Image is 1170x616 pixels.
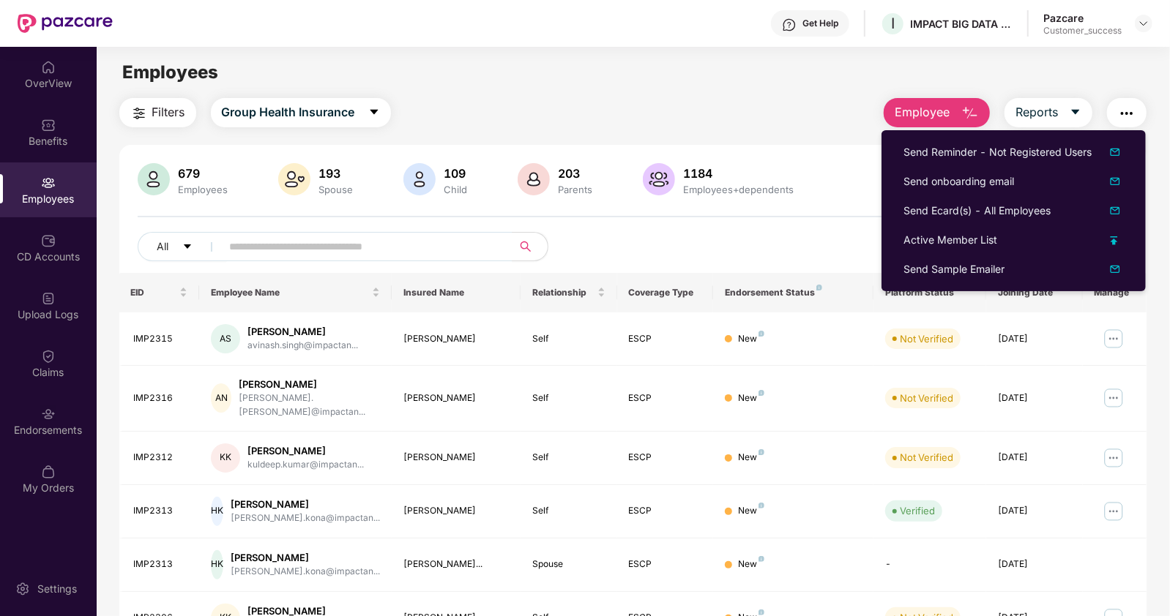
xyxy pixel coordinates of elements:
span: caret-down [1070,106,1081,119]
th: Employee Name [199,273,392,312]
img: svg+xml;base64,PHN2ZyBpZD0iRHJvcGRvd24tMzJ4MzIiIHhtbG5zPSJodHRwOi8vd3d3LnczLm9yZy8yMDAwL3N2ZyIgd2... [1138,18,1149,29]
button: Employee [884,98,990,127]
div: Self [532,451,606,465]
div: [DATE] [998,391,1071,405]
img: svg+xml;base64,PHN2ZyB4bWxucz0iaHR0cDovL3d3dy53My5vcmcvMjAwMC9zdmciIHdpZHRoPSI4IiBoZWlnaHQ9IjgiIH... [759,503,764,508]
img: dropDownIcon [1106,173,1124,190]
div: 203 [556,166,596,181]
div: Active Member List [903,232,997,248]
div: AN [211,383,231,413]
button: Allcaret-down [138,232,227,261]
button: search [512,232,548,261]
div: [PERSON_NAME]... [403,557,508,571]
div: ESCP [629,451,702,465]
div: Not Verified [900,391,953,405]
img: svg+xml;base64,PHN2ZyBpZD0iRW1wbG95ZWVzIiB4bWxucz0iaHR0cDovL3d3dy53My5vcmcvMjAwMC9zdmciIHdpZHRoPS... [41,176,56,190]
div: Send Reminder - Not Registered Users [903,144,1092,160]
div: New [738,332,764,346]
span: I [891,15,895,32]
span: EID [131,287,177,298]
div: Customer_success [1043,25,1122,37]
div: Employees+dependents [681,184,797,195]
img: manageButton [1102,386,1125,410]
div: KK [211,443,240,473]
div: 1184 [681,166,797,181]
div: IMP2316 [134,391,188,405]
span: Relationship [532,287,595,298]
div: 109 [441,166,471,181]
img: svg+xml;base64,PHN2ZyB4bWxucz0iaHR0cDovL3d3dy53My5vcmcvMjAwMC9zdmciIHhtbG5zOnhsaW5rPSJodHRwOi8vd3... [138,163,170,195]
span: All [157,238,169,255]
div: [DATE] [998,504,1071,518]
div: ESCP [629,332,702,346]
div: Not Verified [900,331,953,346]
img: svg+xml;base64,PHN2ZyB4bWxucz0iaHR0cDovL3d3dy53My5vcmcvMjAwMC9zdmciIHdpZHRoPSI4IiBoZWlnaHQ9IjgiIH... [816,285,822,290]
img: svg+xml;base64,PHN2ZyB4bWxucz0iaHR0cDovL3d3dy53My5vcmcvMjAwMC9zdmciIHhtbG5zOnhsaW5rPSJodHRwOi8vd3... [1106,260,1124,278]
div: [PERSON_NAME] [247,444,364,458]
div: Get Help [802,18,838,29]
div: New [738,391,764,405]
div: HK [211,550,223,579]
div: New [738,451,764,465]
img: uploadIcon [1111,236,1118,245]
div: Parents [556,184,596,195]
div: IMP2312 [134,451,188,465]
img: svg+xml;base64,PHN2ZyB4bWxucz0iaHR0cDovL3d3dy53My5vcmcvMjAwMC9zdmciIHdpZHRoPSI4IiBoZWlnaHQ9IjgiIH... [759,390,764,396]
img: svg+xml;base64,PHN2ZyB4bWxucz0iaHR0cDovL3d3dy53My5vcmcvMjAwMC9zdmciIHdpZHRoPSI4IiBoZWlnaHQ9IjgiIH... [759,556,764,562]
span: Employee Name [211,287,369,298]
div: [PERSON_NAME] [403,391,508,405]
div: Send Ecard(s) - All Employees [903,203,1051,219]
div: Self [532,332,606,346]
div: AS [211,324,240,353]
button: Group Health Insurancecaret-down [211,98,391,127]
th: Insured Name [392,273,520,312]
img: New Pazcare Logo [18,14,113,33]
div: Settings [33,582,81,596]
div: [PERSON_NAME] [231,551,380,565]
div: [PERSON_NAME] [239,378,380,391]
div: Endorsement Status [725,287,862,298]
span: search [512,241,540,252]
img: svg+xml;base64,PHN2ZyB4bWxucz0iaHR0cDovL3d3dy53My5vcmcvMjAwMC9zdmciIHhtbG5zOnhsaW5rPSJodHRwOi8vd3... [403,163,436,195]
div: [PERSON_NAME] [403,504,508,518]
img: svg+xml;base64,PHN2ZyBpZD0iQ0RfQWNjb3VudHMiIGRhdGEtbmFtZT0iQ0QgQWNjb3VudHMiIHhtbG5zPSJodHRwOi8vd3... [41,233,56,248]
div: Spouse [316,184,357,195]
div: Send Sample Emailer [903,261,1005,277]
div: IMP2315 [134,332,188,346]
div: IMPACT BIG DATA ANALYSIS PRIVATE LIMITED [910,17,1013,31]
div: Self [532,504,606,518]
div: [PERSON_NAME] [403,332,508,346]
div: [DATE] [998,557,1071,571]
span: caret-down [368,106,380,119]
img: svg+xml;base64,PHN2ZyBpZD0iQ2xhaW0iIHhtbG5zPSJodHRwOi8vd3d3LnczLm9yZy8yMDAwL3N2ZyIgd2lkdGg9IjIwIi... [41,349,56,364]
div: ESCP [629,504,702,518]
img: svg+xml;base64,PHN2ZyB4bWxucz0iaHR0cDovL3d3dy53My5vcmcvMjAwMC9zdmciIHdpZHRoPSIyNCIgaGVpZ2h0PSIyNC... [1118,105,1136,122]
div: New [738,504,764,518]
button: Reportscaret-down [1005,98,1092,127]
img: manageButton [1102,327,1125,350]
span: caret-down [182,241,193,253]
span: Group Health Insurance [222,103,355,121]
img: svg+xml;base64,PHN2ZyBpZD0iSGVscC0zMngzMiIgeG1sbnM9Imh0dHA6Ly93d3cudzMub3JnLzIwMDAvc3ZnIiB3aWR0aD... [782,18,797,32]
div: Self [532,391,606,405]
img: svg+xml;base64,PHN2ZyB4bWxucz0iaHR0cDovL3d3dy53My5vcmcvMjAwMC9zdmciIHhtbG5zOnhsaW5rPSJodHRwOi8vd3... [518,163,550,195]
img: svg+xml;base64,PHN2ZyBpZD0iSG9tZSIgeG1sbnM9Imh0dHA6Ly93d3cudzMub3JnLzIwMDAvc3ZnIiB3aWR0aD0iMjAiIG... [41,60,56,75]
div: [PERSON_NAME].kona@impactan... [231,511,380,525]
span: Reports [1016,103,1058,121]
img: svg+xml;base64,PHN2ZyB4bWxucz0iaHR0cDovL3d3dy53My5vcmcvMjAwMC9zdmciIHdpZHRoPSI4IiBoZWlnaHQ9IjgiIH... [759,609,764,615]
div: [DATE] [998,332,1071,346]
img: svg+xml;base64,PHN2ZyB4bWxucz0iaHR0cDovL3d3dy53My5vcmcvMjAwMC9zdmciIHhtbG5zOnhsaW5rPSJodHRwOi8vd3... [961,105,979,122]
img: svg+xml;base64,PHN2ZyB4bWxucz0iaHR0cDovL3d3dy53My5vcmcvMjAwMC9zdmciIHhtbG5zOnhsaW5rPSJodHRwOi8vd3... [278,163,310,195]
th: Relationship [521,273,617,312]
th: EID [119,273,200,312]
div: Send onboarding email [903,173,1014,189]
div: Child [441,184,471,195]
div: Pazcare [1043,11,1122,25]
div: New [738,557,764,571]
div: ESCP [629,557,702,571]
span: Employee [895,103,950,121]
button: Filters [119,98,196,127]
div: [PERSON_NAME] [403,451,508,465]
img: svg+xml;base64,PHN2ZyBpZD0iQmVuZWZpdHMiIHhtbG5zPSJodHRwOi8vd3d3LnczLm9yZy8yMDAwL3N2ZyIgd2lkdGg9Ij... [41,118,56,132]
img: svg+xml;base64,PHN2ZyB4bWxucz0iaHR0cDovL3d3dy53My5vcmcvMjAwMC9zdmciIHdpZHRoPSI4IiBoZWlnaHQ9IjgiIH... [759,331,764,337]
